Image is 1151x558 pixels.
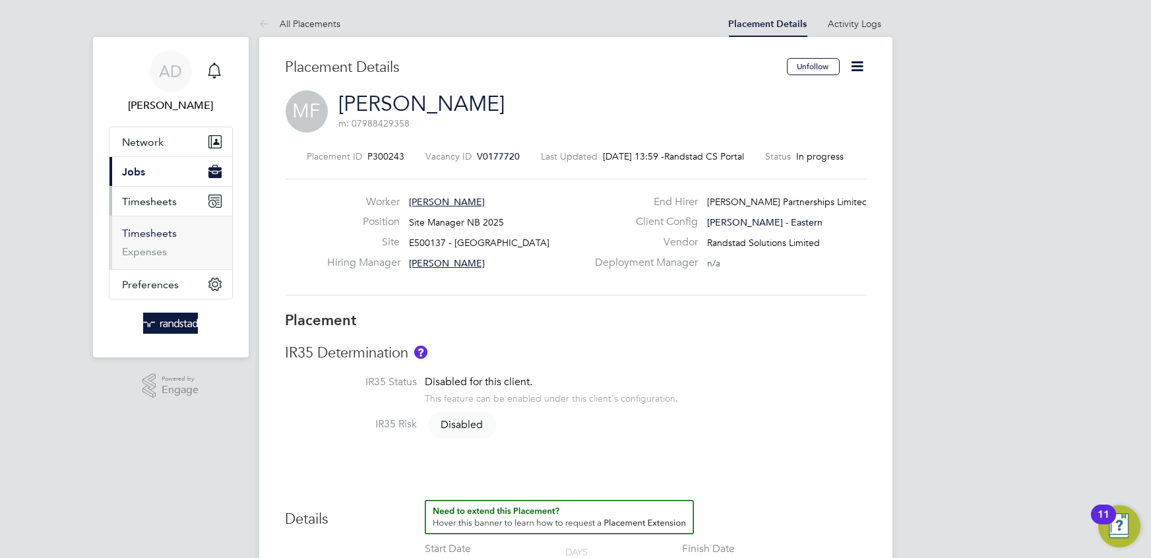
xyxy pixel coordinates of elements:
[142,373,199,398] a: Powered byEngage
[162,385,199,396] span: Engage
[1098,505,1140,547] button: Open Resource Center, 11 new notifications
[339,91,505,117] a: [PERSON_NAME]
[828,18,882,30] a: Activity Logs
[1098,514,1109,532] div: 11
[109,270,232,299] button: Preferences
[425,542,472,556] div: Start Date
[286,375,418,389] label: IR35 Status
[587,235,698,249] label: Vendor
[604,150,665,162] span: [DATE] 13:59 -
[707,216,823,228] span: [PERSON_NAME] - Eastern
[542,150,598,162] label: Last Updated
[766,150,792,162] label: Status
[123,245,168,258] a: Expenses
[286,90,328,133] span: MF
[409,257,485,269] span: [PERSON_NAME]
[327,235,400,249] label: Site
[368,150,405,162] span: P300243
[587,256,698,270] label: Deployment Manager
[109,157,232,186] button: Jobs
[123,166,146,178] span: Jobs
[478,150,520,162] span: V0177720
[327,256,400,270] label: Hiring Manager
[425,500,694,534] button: How to extend a Placement?
[286,418,418,431] label: IR35 Risk
[123,195,177,208] span: Timesheets
[707,237,820,249] span: Randstad Solutions Limited
[707,196,868,208] span: [PERSON_NAME] Partnerships Limited
[109,50,233,113] a: AD[PERSON_NAME]
[307,150,363,162] label: Placement ID
[425,375,533,388] span: Disabled for this client.
[327,215,400,229] label: Position
[797,150,844,162] span: In progress
[707,257,720,269] span: n/a
[259,18,341,30] a: All Placements
[428,412,497,438] span: Disabled
[425,389,679,404] div: This feature can be enabled under this client's configuration.
[587,195,698,209] label: End Hirer
[109,98,233,113] span: Adam De-Ville
[123,136,164,148] span: Network
[286,500,866,529] h3: Details
[286,311,358,329] b: Placement
[683,542,735,556] div: Finish Date
[286,58,777,77] h3: Placement Details
[109,313,233,334] a: Go to home page
[587,215,698,229] label: Client Config
[109,127,232,156] button: Network
[109,216,232,269] div: Timesheets
[286,344,866,363] h3: IR35 Determination
[339,117,410,129] span: m: 07988429358
[414,346,427,359] button: About IR35
[109,187,232,216] button: Timesheets
[159,63,182,80] span: AD
[426,150,472,162] label: Vacancy ID
[665,150,745,162] span: Randstad CS Portal
[162,373,199,385] span: Powered by
[143,313,198,334] img: randstad-logo-retina.png
[729,18,807,30] a: Placement Details
[409,237,549,249] span: E500137 - [GEOGRAPHIC_DATA]
[327,195,400,209] label: Worker
[123,278,179,291] span: Preferences
[409,196,485,208] span: [PERSON_NAME]
[409,216,504,228] span: Site Manager NB 2025
[787,58,840,75] button: Unfollow
[93,37,249,357] nav: Main navigation
[123,227,177,239] a: Timesheets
